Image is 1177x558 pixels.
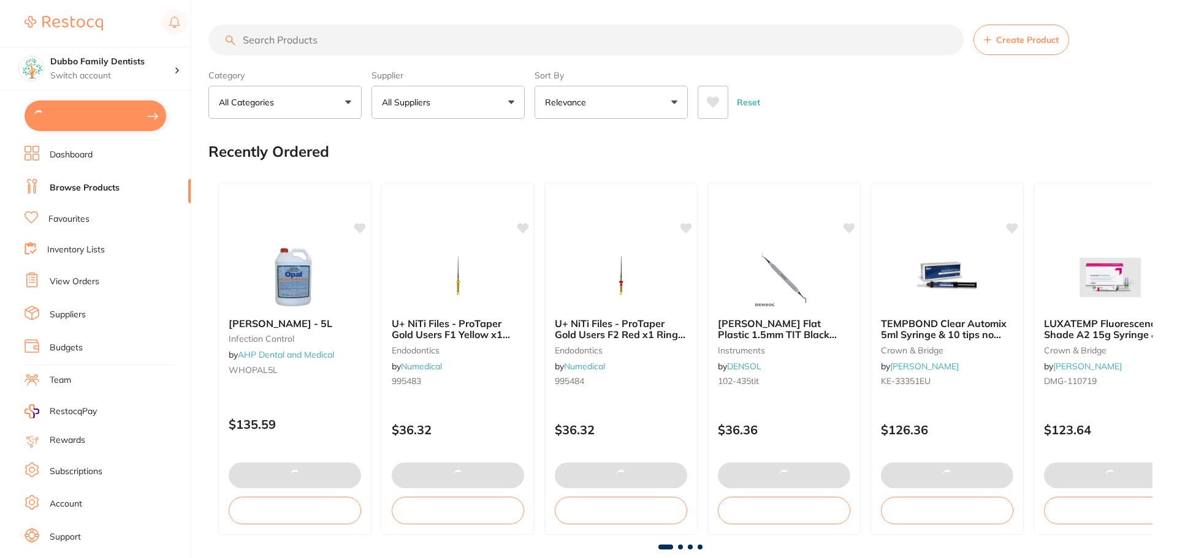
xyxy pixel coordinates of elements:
a: Inventory Lists [47,244,105,256]
small: instruments [718,345,850,355]
a: RestocqPay [25,404,97,418]
a: Suppliers [50,309,86,321]
p: $123.64 [1044,423,1176,437]
img: Whiteley Opal - 5L [255,247,335,308]
span: by [1044,361,1122,372]
small: 102-435tit [718,376,850,386]
small: crown & bridge [1044,345,1176,355]
label: Category [208,70,362,81]
small: crown & bridge [881,345,1013,355]
button: All Suppliers [371,86,525,119]
p: $126.36 [881,423,1013,437]
b: U+ NiTi Files - ProTaper Gold Users F1 Yellow x1 Ring, 25mm [392,318,524,341]
span: by [392,361,442,372]
b: LUXATEMP Fluorescence Shade A2 15g Syringe & 10 Smart Mix tip [1044,318,1176,341]
p: All Categories [219,96,279,108]
a: [PERSON_NAME] [1053,361,1122,372]
a: Budgets [50,342,83,354]
small: infection control [229,334,361,344]
img: U+ NiTi Files - ProTaper Gold Users F1 Yellow x1 Ring, 25mm [418,247,498,308]
button: Create Product [973,25,1069,55]
button: Reset [733,86,764,119]
small: DMG-110719 [1044,376,1176,386]
a: Favourites [48,213,90,225]
p: $36.36 [718,423,850,437]
span: by [718,361,761,372]
small: endodontics [555,345,687,355]
img: U+ NiTi Files - ProTaper Gold Users F2 Red x1 Ring, 25mm [581,247,661,308]
a: Dashboard [50,149,93,161]
a: Numedical [401,361,442,372]
input: Search Products [208,25,964,55]
a: [PERSON_NAME] [890,361,959,372]
p: Switch account [50,70,174,82]
span: RestocqPay [50,405,97,418]
a: DENSOL [727,361,761,372]
small: 995483 [392,376,524,386]
a: Account [50,498,82,510]
a: Support [50,531,81,543]
b: Heidemann Flat Plastic 1.5mm TIT Black (Buy 5, get 1 free) [718,318,850,341]
p: $135.59 [229,417,361,431]
small: KE-33351EU [881,376,1013,386]
a: Team [50,374,71,386]
img: Dubbo Family Dentists [19,56,44,81]
b: U+ NiTi Files - ProTaper Gold Users F2 Red x1 Ring, 25mm [555,318,687,341]
img: RestocqPay [25,404,39,418]
label: Sort By [535,70,688,81]
label: Supplier [371,70,525,81]
a: Rewards [50,434,85,447]
img: Heidemann Flat Plastic 1.5mm TIT Black (Buy 5, get 1 free) [744,247,824,308]
p: $36.32 [392,423,524,437]
h2: Recently Ordered [208,143,329,160]
b: TEMPBOND Clear Automix 5ml Syringe & 10 tips no triclosan [881,318,1013,341]
span: by [555,361,605,372]
b: Whiteley Opal - 5L [229,318,361,329]
img: Restocq Logo [25,16,103,31]
span: by [881,361,959,372]
a: AHP Dental and Medical [238,349,334,360]
img: LUXATEMP Fluorescence Shade A2 15g Syringe & 10 Smart Mix tip [1070,247,1150,308]
a: Subscriptions [50,466,102,478]
h4: Dubbo Family Dentists [50,56,174,68]
small: endodontics [392,345,524,355]
p: Relevance [545,96,591,108]
a: Numedical [564,361,605,372]
small: WHOPAL5L [229,365,361,375]
span: Create Product [996,35,1059,45]
p: All Suppliers [382,96,435,108]
a: Restocq Logo [25,9,103,37]
p: $36.32 [555,423,687,437]
small: 995484 [555,376,687,386]
button: Relevance [535,86,688,119]
span: by [229,349,334,360]
a: Browse Products [50,182,120,194]
button: All Categories [208,86,362,119]
img: TEMPBOND Clear Automix 5ml Syringe & 10 tips no triclosan [907,247,987,308]
a: View Orders [50,276,99,288]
